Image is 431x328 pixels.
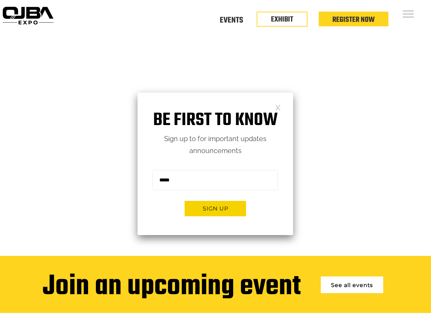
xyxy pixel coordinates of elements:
[275,104,281,110] a: Close
[332,14,375,26] a: Register Now
[138,133,293,157] p: Sign up to for important updates announcements
[321,276,383,293] a: See all events
[271,14,293,25] a: EXHIBIT
[185,201,246,216] button: Sign up
[43,271,301,303] div: Join an upcoming event
[138,110,293,131] h1: Be first to know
